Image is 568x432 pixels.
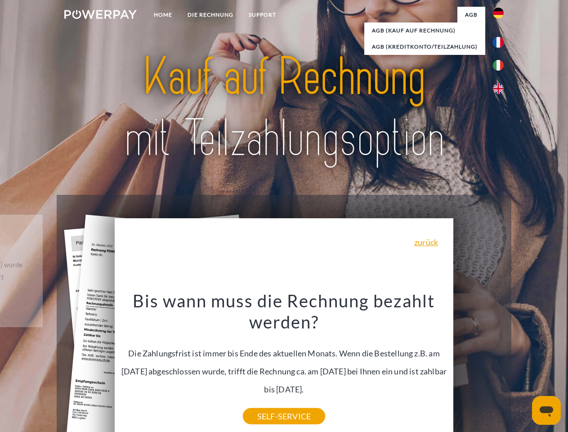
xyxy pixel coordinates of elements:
[493,60,504,71] img: it
[86,43,482,172] img: title-powerpay_de.svg
[457,7,485,23] a: agb
[64,10,137,19] img: logo-powerpay-white.svg
[532,396,561,425] iframe: Schaltfläche zum Öffnen des Messaging-Fensters
[146,7,180,23] a: Home
[120,290,448,416] div: Die Zahlungsfrist ist immer bis Ende des aktuellen Monats. Wenn die Bestellung z.B. am [DATE] abg...
[364,39,485,55] a: AGB (Kreditkonto/Teilzahlung)
[120,290,448,333] h3: Bis wann muss die Rechnung bezahlt werden?
[493,83,504,94] img: en
[241,7,284,23] a: SUPPORT
[243,408,325,424] a: SELF-SERVICE
[493,37,504,48] img: fr
[493,8,504,18] img: de
[364,22,485,39] a: AGB (Kauf auf Rechnung)
[180,7,241,23] a: DIE RECHNUNG
[414,238,438,246] a: zurück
